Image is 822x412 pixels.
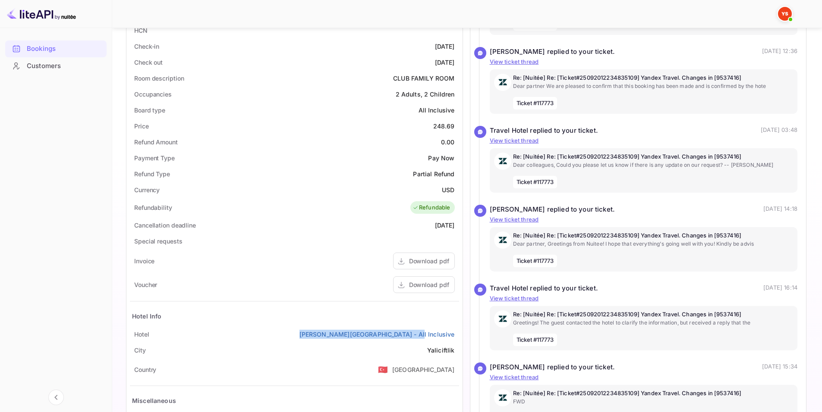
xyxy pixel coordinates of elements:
p: [DATE] 14:18 [763,205,797,215]
p: Greetings! The guest contacted the hotel to clarify the information, but received a reply that the [513,319,794,327]
div: Pay Now [428,153,454,162]
div: Customers [5,58,107,75]
div: Room description [134,74,184,83]
span: Ticket #117773 [513,334,557,346]
div: Refundable [413,203,450,212]
a: Bookings [5,41,107,56]
div: [PERSON_NAME] replied to your ticket. [490,205,615,215]
div: CLUB FAMILY ROOM [393,74,454,83]
div: [PERSON_NAME] replied to your ticket. [490,362,615,372]
p: Dear partner We are pleased to confirm that this booking has been made and is confirmed by the hote [513,82,794,90]
div: USD [442,185,454,194]
div: Check out [134,58,163,67]
p: Re: [Nuitée] Re: [Ticket#25092012234835109] Yandex Travel. Changes in [9537416] [513,231,794,240]
div: Yaliciftlik [427,346,455,355]
button: Collapse navigation [48,390,64,405]
div: Partial Refund [413,169,454,178]
span: Ticket #117773 [513,255,557,268]
div: 248.69 [433,122,455,131]
div: Download pdf [409,256,449,265]
span: United States [378,362,388,377]
div: Travel Hotel replied to your ticket. [490,126,598,136]
p: Re: [Nuitée] Re: [Ticket#25092012234835109] Yandex Travel. Changes in [9537416] [513,74,794,82]
a: [PERSON_NAME][GEOGRAPHIC_DATA] - All Inclusive [299,330,455,339]
div: Refundability [134,203,172,212]
p: View ticket thread [490,58,798,66]
div: Country [134,365,156,374]
img: AwvSTEc2VUhQAAAAAElFTkSuQmCC [494,310,511,328]
div: [PERSON_NAME] replied to your ticket. [490,47,615,57]
p: [DATE] 12:36 [762,47,797,57]
p: [DATE] 15:34 [762,362,797,372]
div: [DATE] [435,58,455,67]
div: Price [134,122,149,131]
div: Cancellation deadline [134,221,196,230]
div: Invoice [134,256,154,265]
div: Customers [27,61,102,71]
div: 0.00 [441,137,455,147]
div: Miscellaneous [132,396,176,405]
span: Ticket #117773 [513,176,557,189]
p: FWD [513,398,794,406]
div: [GEOGRAPHIC_DATA] [392,365,455,374]
span: Ticket #117773 [513,97,557,110]
div: Occupancies [134,90,172,99]
p: [DATE] 03:48 [761,126,797,136]
p: Re: [Nuitée] Re: [Ticket#25092012234835109] Yandex Travel. Changes in [9537416] [513,389,794,398]
div: 2 Adults, 2 Children [396,90,455,99]
p: [DATE] 16:14 [763,284,797,293]
div: All Inclusive [419,106,455,115]
div: Payment Type [134,153,175,162]
div: Board type [134,106,165,115]
p: View ticket thread [490,294,798,303]
div: Check-in [134,42,159,51]
p: Dear partner, Greetings from Nuitee! I hope that everything's going well with you! Kindly be advis [513,240,794,248]
img: AwvSTEc2VUhQAAAAAElFTkSuQmCC [494,231,511,249]
p: View ticket thread [490,373,798,382]
div: [DATE] [435,42,455,51]
a: Customers [5,58,107,74]
div: Bookings [27,44,102,54]
p: View ticket thread [490,215,798,224]
div: Travel Hotel replied to your ticket. [490,284,598,293]
div: HCN [134,26,148,35]
div: Hotel [134,330,149,339]
p: View ticket thread [490,137,798,145]
div: Hotel Info [132,312,162,321]
p: Re: [Nuitée] Re: [Ticket#25092012234835109] Yandex Travel. Changes in [9537416] [513,153,794,161]
img: LiteAPI logo [7,7,76,21]
img: Yandex Support [778,7,792,21]
div: [DATE] [435,221,455,230]
p: Re: [Nuitée] Re: [Ticket#25092012234835109] Yandex Travel. Changes in [9537416] [513,310,794,319]
div: Special requests [134,237,182,246]
div: Download pdf [409,280,449,289]
div: Refund Type [134,169,170,178]
div: Currency [134,185,160,194]
img: AwvSTEc2VUhQAAAAAElFTkSuQmCC [494,74,511,91]
img: AwvSTEc2VUhQAAAAAElFTkSuQmCC [494,389,511,406]
div: Voucher [134,280,157,289]
div: City [134,346,146,355]
p: Dear colleagues, Could you please let us know if there is any update on our request? -- [PERSON_N... [513,161,794,169]
div: Refund Amount [134,137,178,147]
img: AwvSTEc2VUhQAAAAAElFTkSuQmCC [494,153,511,170]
